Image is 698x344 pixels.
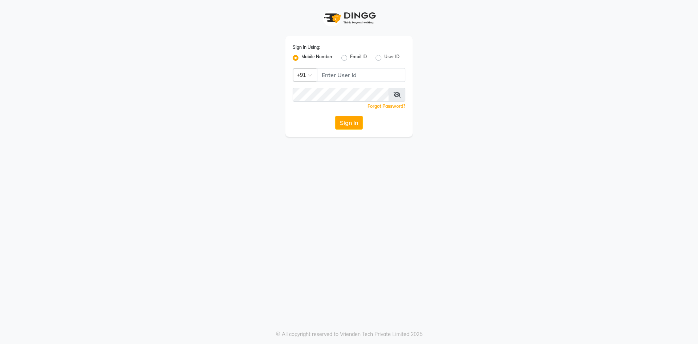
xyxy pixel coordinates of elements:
a: Forgot Password? [368,103,405,109]
button: Sign In [335,116,363,130]
label: Sign In Using: [293,44,320,51]
input: Username [293,88,389,102]
input: Username [317,68,405,82]
label: User ID [384,54,400,62]
label: Email ID [350,54,367,62]
label: Mobile Number [301,54,333,62]
img: logo1.svg [320,7,378,29]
